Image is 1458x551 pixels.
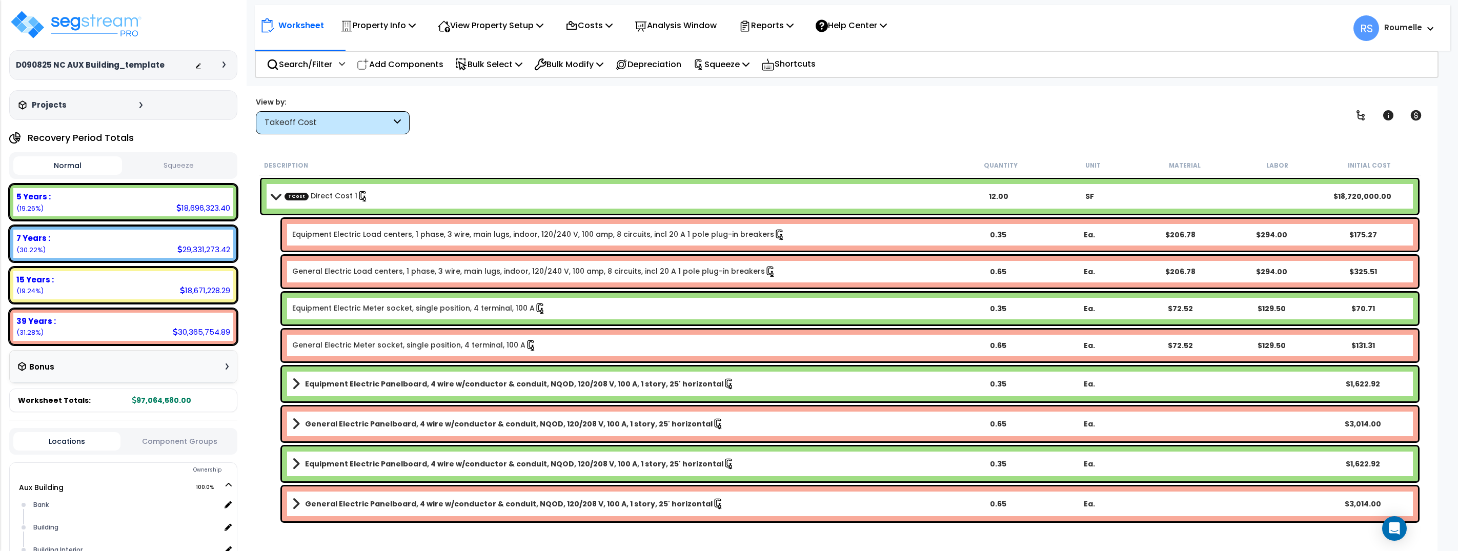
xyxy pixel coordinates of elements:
[357,57,443,71] p: Add Components
[1044,267,1133,277] div: Ea.
[267,57,332,71] p: Search/Filter
[180,285,230,296] div: 18,671,228.29
[285,191,369,202] a: Custom Item
[1348,161,1391,170] small: Initial Cost
[31,521,220,534] div: Building
[177,244,230,255] div: 29,331,273.42
[292,377,951,391] a: Assembly Title
[1382,516,1407,541] div: Open Intercom Messenger
[265,117,391,129] div: Takeoff Cost
[16,204,44,213] small: 19.261736258478635%
[16,60,165,70] h3: D090825 NC AUX Building_template
[292,497,951,511] a: Assembly Title
[305,459,723,469] b: Equipment Electric Panelboard, 4 wire w/conductor & conduit, NQOD, 120/208 V, 100 A, 1 story, 25'...
[278,18,324,32] p: Worksheet
[29,363,54,372] h3: Bonus
[32,100,67,110] h3: Projects
[31,499,220,511] div: Bank
[1353,15,1379,41] span: RS
[756,52,821,77] div: Shortcuts
[615,57,681,71] p: Depreciation
[1319,303,1408,314] div: $70.71
[19,482,64,493] a: Aux Building 100.0%
[16,233,50,243] b: 7 Years :
[1317,191,1407,201] div: $18,720,000.00
[1136,230,1225,240] div: $206.78
[256,97,410,107] div: View by:
[1227,340,1316,351] div: $129.50
[13,156,122,175] button: Normal
[126,436,233,447] button: Component Groups
[438,18,543,32] p: View Property Setup
[1319,230,1408,240] div: $175.27
[30,464,237,476] div: Ownership
[1319,340,1408,351] div: $131.31
[292,229,785,240] a: Individual Item
[953,419,1042,429] div: 0.65
[761,57,816,72] p: Shortcuts
[1319,459,1408,469] div: $1,622.92
[16,287,44,295] small: 19.23588222397913%
[305,419,713,429] b: General Electric Panelboard, 4 wire w/conductor & conduit, NQOD, 120/208 V, 100 A, 1 story, 25' h...
[285,192,309,200] span: TCost
[132,395,191,405] b: 97,064,580.00
[953,379,1042,389] div: 0.35
[125,157,233,175] button: Squeeze
[534,57,603,71] p: Bulk Modify
[340,18,416,32] p: Property Info
[1044,230,1133,240] div: Ea.
[565,18,613,32] p: Costs
[292,340,537,351] a: Individual Item
[1044,340,1133,351] div: Ea.
[1044,419,1133,429] div: Ea.
[16,328,44,337] small: 31.284073851754275%
[1136,340,1225,351] div: $72.52
[18,395,91,405] span: Worksheet Totals:
[953,499,1042,509] div: 0.65
[13,432,120,451] button: Locations
[305,499,713,509] b: General Electric Panelboard, 4 wire w/conductor & conduit, NQOD, 120/208 V, 100 A, 1 story, 25' h...
[16,316,56,326] b: 39 Years :
[953,459,1042,469] div: 0.35
[816,18,887,32] p: Help Center
[292,303,546,314] a: Individual Item
[953,230,1042,240] div: 0.35
[1319,419,1408,429] div: $3,014.00
[1169,161,1201,170] small: Material
[1136,303,1225,314] div: $72.52
[1044,459,1133,469] div: Ea.
[455,57,522,71] p: Bulk Select
[1384,22,1422,33] b: Roumelle
[16,191,51,202] b: 5 Years :
[1227,230,1316,240] div: $294.00
[1044,499,1133,509] div: Ea.
[1266,161,1288,170] small: Labor
[1319,267,1408,277] div: $325.51
[1085,161,1101,170] small: Unit
[953,191,1044,201] div: 12.00
[305,379,723,389] b: Equipment Electric Panelboard, 4 wire w/conductor & conduit, NQOD, 120/208 V, 100 A, 1 story, 25'...
[693,57,750,71] p: Squeeze
[1136,267,1225,277] div: $206.78
[1227,267,1316,277] div: $294.00
[953,340,1042,351] div: 0.65
[196,481,223,494] span: 100.0%
[176,202,230,213] div: 18,696,323.40
[264,161,308,170] small: Description
[1319,499,1408,509] div: $3,014.00
[1319,379,1408,389] div: $1,622.92
[610,52,687,76] div: Depreciation
[1227,303,1316,314] div: $129.50
[1044,303,1133,314] div: Ea.
[953,303,1042,314] div: 0.35
[635,18,717,32] p: Analysis Window
[173,326,230,337] div: 30,365,754.89
[984,161,1018,170] small: Quantity
[292,457,951,471] a: Assembly Title
[953,267,1042,277] div: 0.65
[16,246,46,254] small: 30.21830766578796%
[351,52,449,76] div: Add Components
[9,9,143,40] img: logo_pro_r.png
[292,417,951,431] a: Assembly Title
[16,274,54,285] b: 15 Years :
